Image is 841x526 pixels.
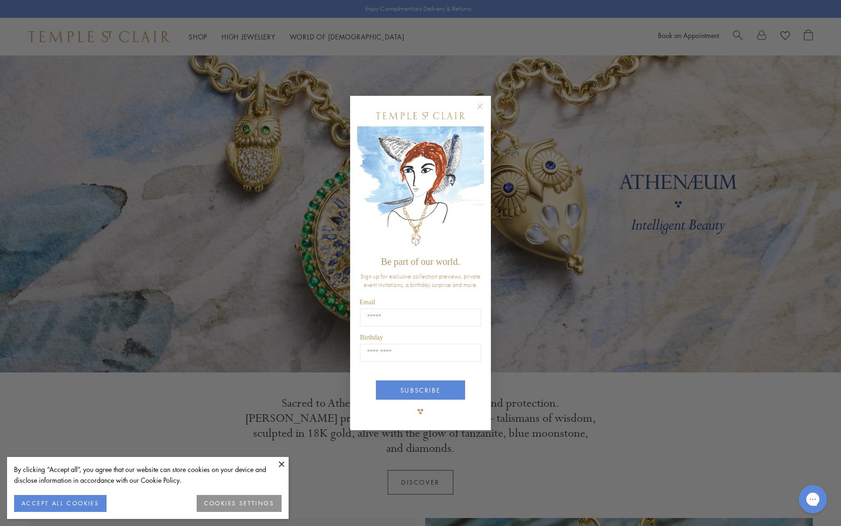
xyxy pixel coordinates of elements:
span: Sign up for exclusive collection previews, private event invitations, a birthday surprise and more. [360,272,481,289]
button: SUBSCRIBE [376,380,465,400]
span: Be part of our world. [381,256,460,267]
img: Temple St. Clair [376,112,465,119]
button: ACCEPT ALL COOKIES [14,495,107,512]
button: Close dialog [479,105,490,117]
div: By clicking “Accept all”, you agree that our website can store cookies on your device and disclos... [14,464,282,486]
span: Birthday [360,334,383,341]
iframe: Gorgias live chat messenger [794,482,832,517]
span: Email [359,299,375,306]
img: c4a9eb12-d91a-4d4a-8ee0-386386f4f338.jpeg [357,126,484,252]
input: Email [360,309,481,326]
button: COOKIES SETTINGS [197,495,282,512]
img: TSC [411,402,430,421]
